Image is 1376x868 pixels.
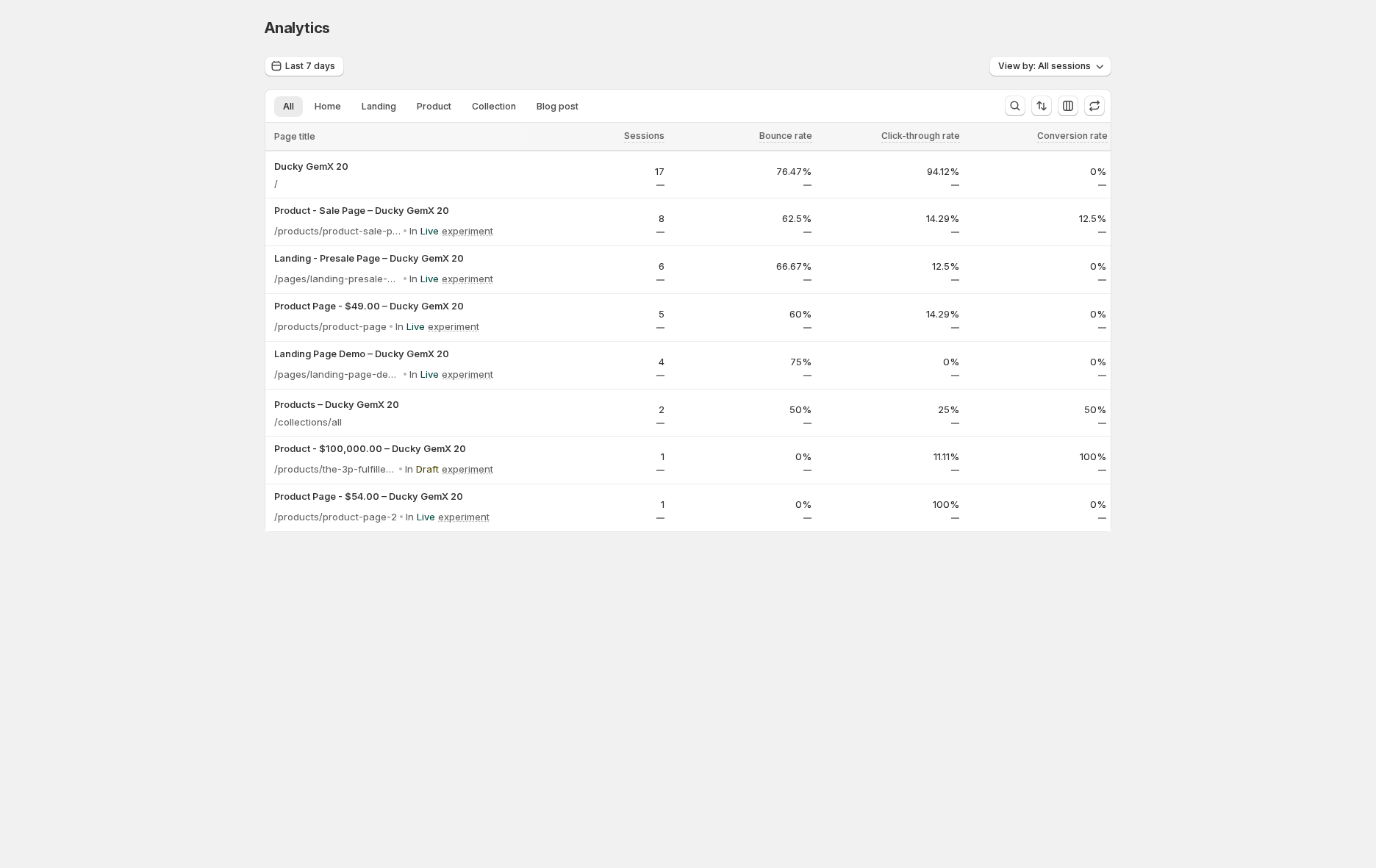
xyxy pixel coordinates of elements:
p: Live [406,319,425,334]
button: View by: All sessions [989,56,1111,76]
p: 2 [526,402,664,417]
p: 1 [526,449,664,464]
p: /collections/all [274,415,342,429]
p: 0% [968,306,1107,321]
p: /products/product-page [274,319,387,334]
p: 0% [820,354,959,369]
button: Sort the results [1031,96,1052,116]
p: 94.12% [820,164,959,179]
p: 12.5% [968,211,1107,226]
p: experiment [438,509,490,524]
p: 12.5% [820,259,959,273]
button: Landing Page Demo – Ducky GemX 20 [274,346,517,361]
span: All [283,101,294,112]
p: 6 [526,259,664,273]
span: Product [417,101,451,112]
span: Conversion rate [1037,130,1108,142]
p: experiment [442,462,493,476]
span: Collection [472,101,516,112]
p: experiment [428,319,479,334]
button: Last 7 days [265,56,344,76]
p: 0% [968,164,1107,179]
p: experiment [442,367,493,381]
p: / [274,176,278,191]
span: Bounce rate [759,130,812,142]
p: 0% [968,497,1107,512]
p: 100% [968,449,1107,464]
span: View by: All sessions [998,60,1091,72]
p: 14.29% [820,211,959,226]
p: 0% [968,259,1107,273]
p: Live [420,367,439,381]
p: 50% [673,402,812,417]
p: /products/product-sale-page [274,223,401,238]
p: experiment [442,271,493,286]
p: 66.67% [673,259,812,273]
p: 75% [673,354,812,369]
span: Home [315,101,341,112]
span: Blog post [537,101,578,112]
button: Landing - Presale Page – Ducky GemX 20 [274,251,517,265]
p: 1 [526,497,664,512]
button: Ducky GemX 20 [274,159,517,173]
p: 11.11% [820,449,959,464]
p: 4 [526,354,664,369]
p: 62.5% [673,211,812,226]
span: Click-through rate [881,130,960,142]
p: In [395,319,404,334]
button: Product Page - $54.00 – Ducky GemX 20 [274,489,517,503]
p: 0% [673,497,812,512]
p: 5 [526,306,664,321]
p: Live [420,271,439,286]
p: experiment [442,223,493,238]
p: Live [417,509,435,524]
button: Product - $100,000.00 – Ducky GemX 20 [274,441,517,456]
p: /products/product-page-2 [274,509,397,524]
p: 50% [968,402,1107,417]
span: Sessions [624,130,664,142]
p: 0% [673,449,812,464]
p: In [409,223,418,238]
span: Analytics [265,19,330,37]
span: Last 7 days [285,60,335,72]
p: In [405,462,413,476]
p: 100% [820,497,959,512]
p: 8 [526,211,664,226]
button: Product - Sale Page – Ducky GemX 20 [274,203,517,218]
p: /products/the-3p-fulfilled-snowboard [274,462,396,476]
p: In [406,509,414,524]
p: Live [420,223,439,238]
button: Product Page - $49.00 – Ducky GemX 20 [274,298,517,313]
p: Draft [416,462,439,476]
p: 14.29% [820,306,959,321]
p: /pages/landing-page-demo [274,367,401,381]
span: Landing [362,101,396,112]
button: Products – Ducky GemX 20 [274,397,517,412]
p: /pages/landing-presale-page [274,271,401,286]
p: 76.47% [673,164,812,179]
p: 17 [526,164,664,179]
p: In [409,367,418,381]
p: 0% [968,354,1107,369]
p: 25% [820,402,959,417]
span: Page title [274,131,315,143]
p: 60% [673,306,812,321]
p: In [409,271,418,286]
button: Search and filter results [1005,96,1025,116]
